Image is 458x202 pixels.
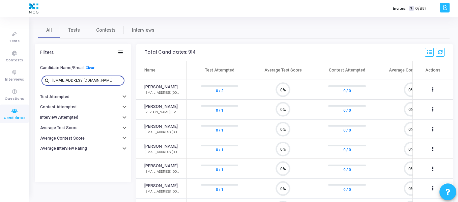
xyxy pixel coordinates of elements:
h6: Contest Attempted [40,105,77,110]
a: 0 / 1 [216,146,223,153]
span: Contests [96,27,116,34]
a: 0 / 0 [343,107,351,114]
button: Contest Attempted [35,102,131,112]
a: 0 / 0 [343,146,351,153]
button: Average Contest Score [35,133,131,144]
button: Interview Attempted [35,112,131,123]
button: Test Attempted [35,91,131,102]
div: [EMAIL_ADDRESS][DOMAIN_NAME] [144,169,180,174]
a: [PERSON_NAME] [144,84,178,90]
h6: Candidate Name/Email [40,65,84,70]
a: 0 / 0 [343,166,351,173]
a: [PERSON_NAME] [144,143,178,150]
th: Test Attempted [187,61,251,80]
th: Actions [412,61,453,80]
div: Filters [40,50,54,55]
span: Candidates [4,115,25,121]
a: 0 / 1 [216,166,223,173]
a: 0 / 0 [343,186,351,193]
span: Questions [5,96,24,102]
button: Average Test Score [35,123,131,133]
a: 0 / 1 [216,127,223,134]
span: All [46,27,52,34]
th: Average Contest Score [379,61,443,80]
span: 0/857 [415,6,427,11]
button: Candidate Name/EmailClear [35,63,131,73]
div: [EMAIL_ADDRESS][DOMAIN_NAME] [144,150,180,155]
div: Total Candidates: 914 [145,50,196,55]
a: [PERSON_NAME] [144,123,178,130]
div: [EMAIL_ADDRESS][DOMAIN_NAME] [144,189,180,194]
span: T [409,6,413,11]
span: Tests [9,38,20,44]
h6: Interview Attempted [40,115,78,120]
span: Interviews [5,77,24,83]
a: 0 / 1 [216,186,223,193]
h6: Test Attempted [40,94,69,99]
h6: Average Interview Rating [40,146,87,151]
h6: Average Test Score [40,125,78,131]
a: [PERSON_NAME] [144,183,178,189]
span: Contests [6,58,23,63]
img: logo [27,2,40,15]
div: Name [144,67,155,73]
div: [EMAIL_ADDRESS][DOMAIN_NAME] [144,130,180,135]
th: Contest Attempted [315,61,379,80]
a: 0 / 2 [216,87,223,94]
th: Average Test Score [251,61,315,80]
button: Average Interview Rating [35,143,131,154]
span: Tests [68,27,80,34]
div: [EMAIL_ADDRESS][DOMAIN_NAME] [144,90,180,95]
h6: Average Contest Score [40,136,85,141]
a: Clear [86,66,94,70]
a: 0 / 0 [343,127,351,134]
a: [PERSON_NAME] [144,163,178,169]
input: Search... [52,79,122,83]
a: [PERSON_NAME] [144,104,178,110]
label: Invites: [393,6,406,11]
span: Interviews [132,27,154,34]
a: 0 / 1 [216,107,223,114]
mat-icon: search [44,78,52,84]
a: 0 / 0 [343,87,351,94]
div: [PERSON_NAME][EMAIL_ADDRESS][PERSON_NAME][DOMAIN_NAME] [144,110,180,115]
